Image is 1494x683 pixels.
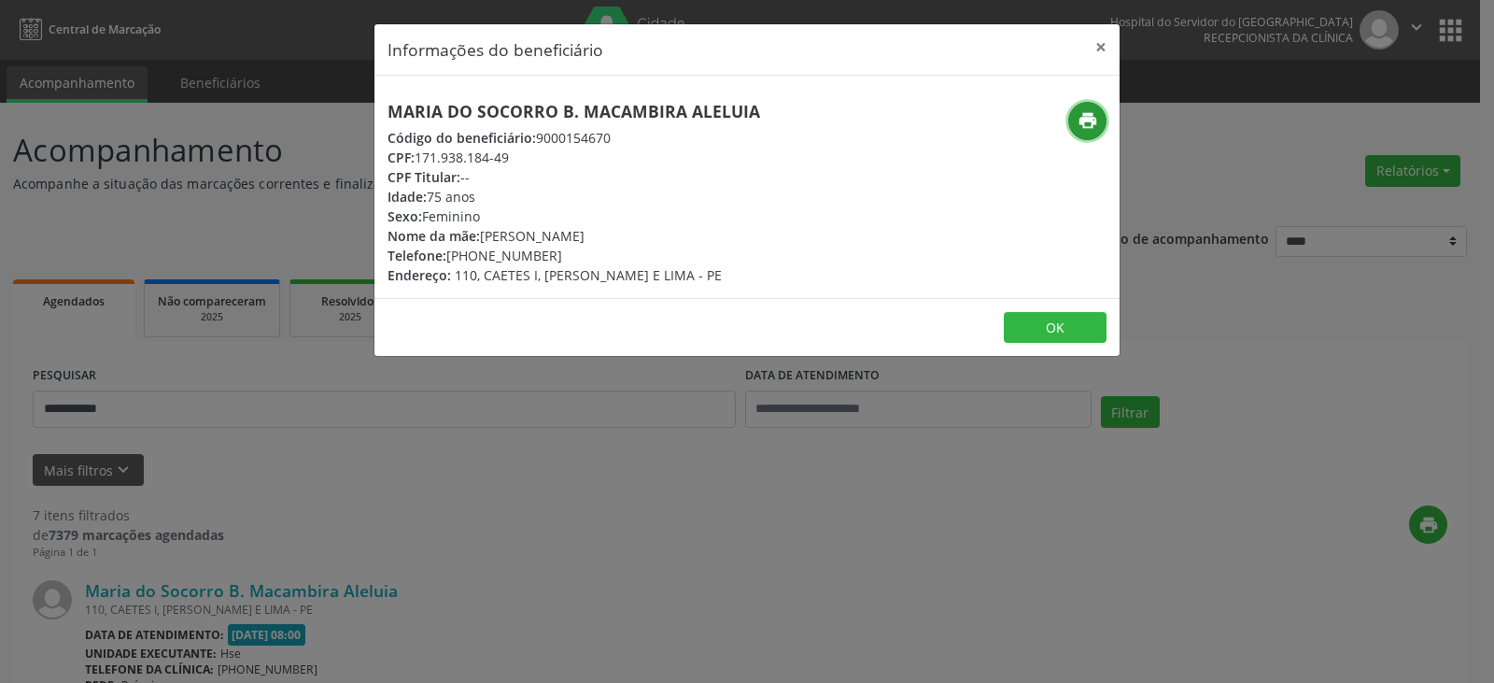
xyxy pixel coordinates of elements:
div: 9000154670 [388,128,760,148]
span: Nome da mãe: [388,227,480,245]
h5: Informações do beneficiário [388,37,603,62]
button: OK [1004,312,1106,344]
span: Idade: [388,188,427,206]
div: [PERSON_NAME] [388,226,760,246]
div: [PHONE_NUMBER] [388,246,760,265]
span: Código do beneficiário: [388,129,536,147]
div: -- [388,167,760,187]
h5: Maria do Socorro B. Macambira Aleluia [388,102,760,121]
div: 75 anos [388,187,760,206]
i: print [1078,110,1098,131]
span: Endereço: [388,266,451,284]
span: Sexo: [388,207,422,225]
span: 110, CAETES I, [PERSON_NAME] E LIMA - PE [455,266,722,284]
span: CPF Titular: [388,168,460,186]
span: CPF: [388,149,415,166]
button: print [1068,102,1106,140]
span: Telefone: [388,247,446,264]
div: Feminino [388,206,760,226]
div: 171.938.184-49 [388,148,760,167]
button: Close [1082,24,1120,70]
